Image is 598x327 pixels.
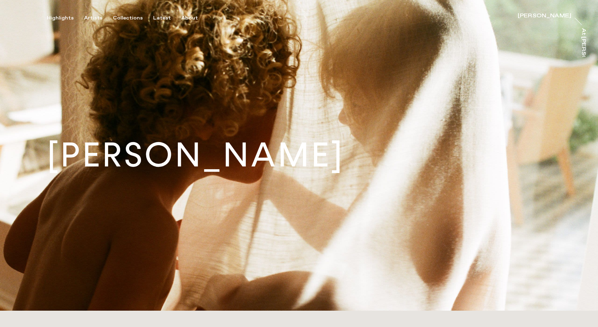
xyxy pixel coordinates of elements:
div: Latest [153,15,171,21]
div: Artists [84,15,102,21]
a: [PERSON_NAME] [518,13,571,20]
div: Highlights [47,15,74,21]
a: At [PERSON_NAME] [579,28,586,57]
h1: [PERSON_NAME] [47,138,344,172]
button: Highlights [47,15,84,21]
button: Collections [113,15,153,21]
div: About [181,15,198,21]
div: Collections [113,15,143,21]
button: Latest [153,15,181,21]
div: At [PERSON_NAME] [581,28,586,90]
button: About [181,15,208,21]
button: Artists [84,15,113,21]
